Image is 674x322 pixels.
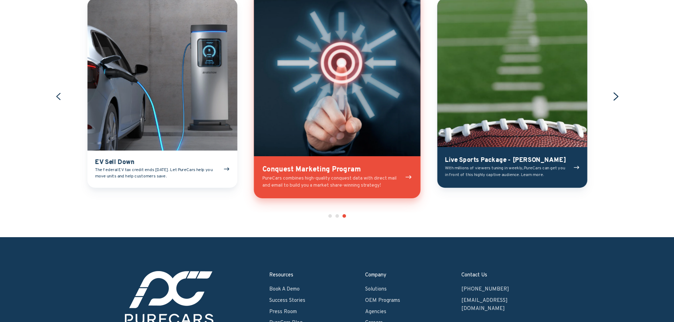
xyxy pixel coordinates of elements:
a: Contact Us [461,272,487,279]
button: Go to slide 2 [335,214,339,218]
button: Go to first slide [611,92,621,102]
a: Company [365,272,386,279]
button: Previous slide [54,92,63,101]
a: Solutions [365,286,387,293]
a: Success Stories [269,297,305,304]
button: Go to slide 3 [342,214,346,218]
button: Go to slide 1 [328,214,332,218]
a: Press Room [269,309,297,315]
a: OEM Programs [365,297,400,304]
a: Book A Demo [269,286,300,293]
a: Agencies [365,309,386,315]
a: [PHONE_NUMBER] [461,286,509,293]
a: Resources [269,272,293,279]
li: [EMAIL_ADDRESS][DOMAIN_NAME] [461,297,549,313]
